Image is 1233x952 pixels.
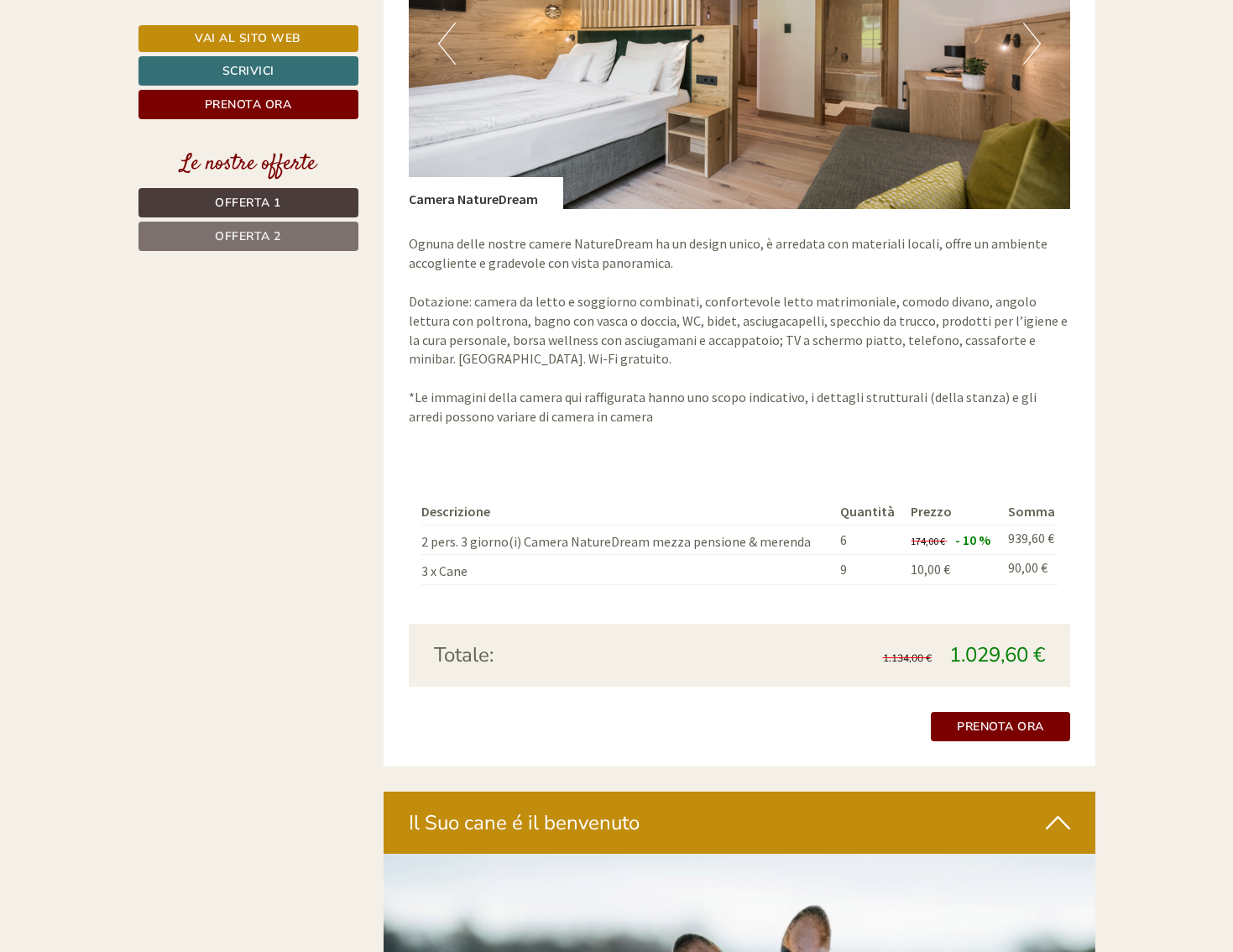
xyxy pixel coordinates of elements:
[421,555,833,585] td: 3 x Cane
[955,531,990,548] span: - 10 %
[138,149,358,180] div: Le nostre offerte
[1001,555,1058,585] td: 90,00 €
[138,25,358,52] a: Vai al sito web
[300,13,361,41] div: [DATE]
[138,56,358,86] a: Scrivici
[949,641,1045,668] span: 1.029,60 €
[438,23,456,65] button: Previous
[1001,525,1058,555] td: 939,60 €
[911,535,945,547] span: 174,00 €
[138,90,358,119] a: Prenota ora
[421,641,739,669] div: Totale:
[409,234,1070,426] p: Ognuna delle nostre camere NatureDream ha un design unico, è arredata con materiali locali, offre...
[415,49,636,62] div: Lei
[904,499,1001,525] th: Prezzo
[833,525,904,555] td: 6
[576,442,662,472] button: Invia
[406,45,649,97] div: Buon giorno, come possiamo aiutarla?
[421,525,833,555] td: 2 pers. 3 giorno(i) Camera NatureDream mezza pensione & merenda
[215,228,281,244] span: Offerta 2
[883,651,932,665] span: 1.134,00 €
[833,499,904,525] th: Quantità
[1023,23,1041,65] button: Next
[931,712,1070,741] a: Prenota ora
[911,561,950,578] span: 10,00 €
[415,81,636,93] small: 10:26
[215,195,281,211] span: Offerta 1
[384,792,1095,854] div: Il Suo cane é il benvenuto
[409,177,563,209] div: Camera NatureDream
[421,499,833,525] th: Descrizione
[1001,499,1058,525] th: Somma
[833,555,904,585] td: 9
